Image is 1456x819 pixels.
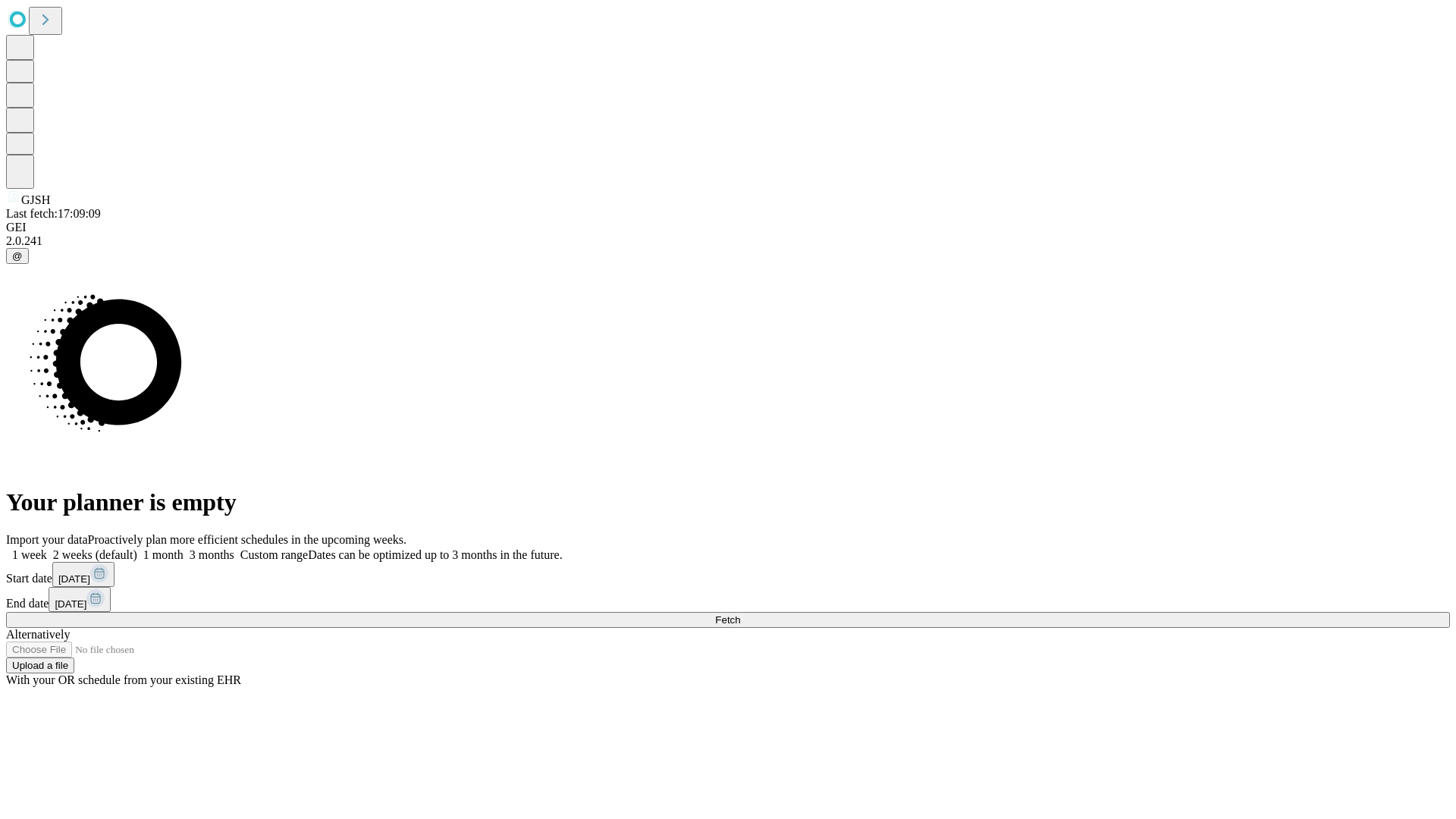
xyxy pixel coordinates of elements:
[21,193,50,206] span: GJSH
[6,207,101,220] span: Last fetch: 17:09:09
[12,548,47,561] span: 1 week
[6,628,70,641] span: Alternatively
[6,488,1450,516] h1: Your planner is empty
[6,587,1450,612] div: End date
[6,673,241,686] span: With your OR schedule from your existing EHR
[6,234,1450,248] div: 2.0.241
[6,562,1450,587] div: Start date
[6,657,74,673] button: Upload a file
[190,548,234,561] span: 3 months
[58,573,90,585] span: [DATE]
[49,587,111,612] button: [DATE]
[308,548,562,561] span: Dates can be optimized up to 3 months in the future.
[6,221,1450,234] div: GEI
[715,614,740,626] span: Fetch
[88,533,406,546] span: Proactively plan more efficient schedules in the upcoming weeks.
[6,533,88,546] span: Import your data
[6,612,1450,628] button: Fetch
[240,548,308,561] span: Custom range
[55,598,86,610] span: [DATE]
[143,548,184,561] span: 1 month
[12,250,23,262] span: @
[6,248,29,264] button: @
[52,562,115,587] button: [DATE]
[53,548,137,561] span: 2 weeks (default)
